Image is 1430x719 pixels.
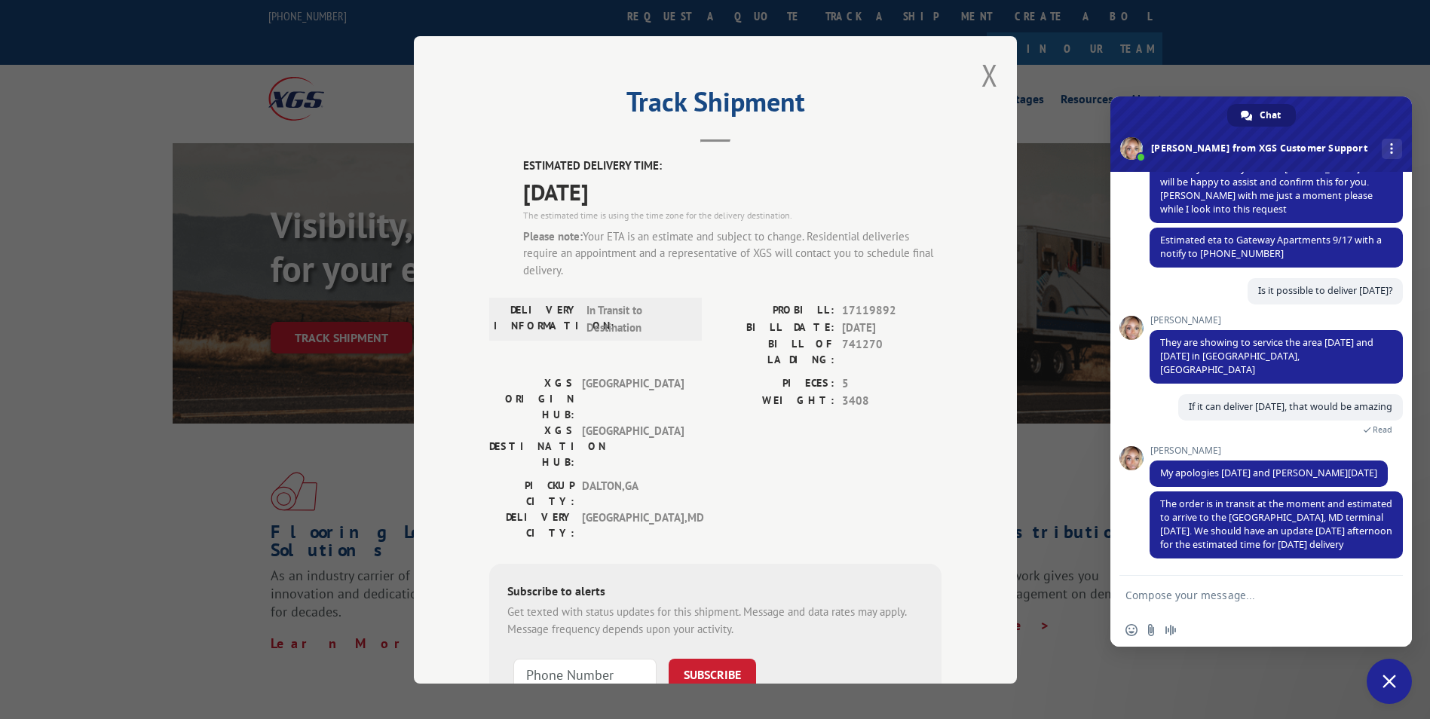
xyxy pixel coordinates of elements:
span: In Transit to Destination [586,302,688,336]
div: The estimated time is using the time zone for the delivery destination. [523,208,942,222]
span: [PERSON_NAME] [1150,315,1403,326]
span: The order is in transit at the moment and estimated to arrive to the [GEOGRAPHIC_DATA], MD termin... [1160,497,1392,551]
span: Insert an emoji [1125,624,1138,636]
label: DELIVERY CITY: [489,509,574,541]
span: 17119892 [842,302,942,320]
span: If it can deliver [DATE], that would be amazing [1189,400,1392,413]
span: [DATE] [523,174,942,208]
button: SUBSCRIBE [669,659,756,690]
label: PROBILL: [715,302,834,320]
span: [GEOGRAPHIC_DATA] [582,375,684,423]
span: Send a file [1145,624,1157,636]
label: XGS DESTINATION HUB: [489,423,574,470]
label: BILL OF LADING: [715,336,834,368]
span: [GEOGRAPHIC_DATA] [582,423,684,470]
textarea: Compose your message... [1125,589,1364,602]
span: They are showing to service the area [DATE] and [DATE] in [GEOGRAPHIC_DATA], [GEOGRAPHIC_DATA] [1160,336,1373,376]
input: Phone Number [513,659,657,690]
span: [PERSON_NAME] [1150,445,1388,456]
div: Close chat [1367,659,1412,704]
div: More channels [1382,139,1402,159]
label: BILL DATE: [715,319,834,336]
label: WEIGHT: [715,392,834,409]
span: Good Morning! Thank You for contacting Xpress Global Systems. My name is [PERSON_NAME] and I will... [1160,148,1385,216]
span: 5 [842,375,942,393]
span: Estimated eta to Gateway Apartments 9/17 with a notify to [PHONE_NUMBER] [1160,234,1382,260]
span: Chat [1260,104,1281,127]
div: Subscribe to alerts [507,582,923,604]
label: PICKUP CITY: [489,478,574,509]
button: Close modal [981,55,998,95]
span: [DATE] [842,319,942,336]
span: 741270 [842,336,942,368]
div: Chat [1227,104,1296,127]
label: XGS ORIGIN HUB: [489,375,574,423]
div: Your ETA is an estimate and subject to change. Residential deliveries require an appointment and ... [523,228,942,279]
span: Read [1373,424,1392,435]
label: PIECES: [715,375,834,393]
label: ESTIMATED DELIVERY TIME: [523,158,942,175]
span: Audio message [1165,624,1177,636]
label: DELIVERY INFORMATION: [494,302,579,336]
span: DALTON , GA [582,478,684,509]
span: 3408 [842,392,942,409]
strong: Please note: [523,228,583,243]
div: Get texted with status updates for this shipment. Message and data rates may apply. Message frequ... [507,604,923,638]
h2: Track Shipment [489,91,942,120]
span: [GEOGRAPHIC_DATA] , MD [582,509,684,541]
span: Is it possible to deliver [DATE]? [1258,284,1392,297]
span: My apologies [DATE] and [PERSON_NAME][DATE] [1160,467,1377,479]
